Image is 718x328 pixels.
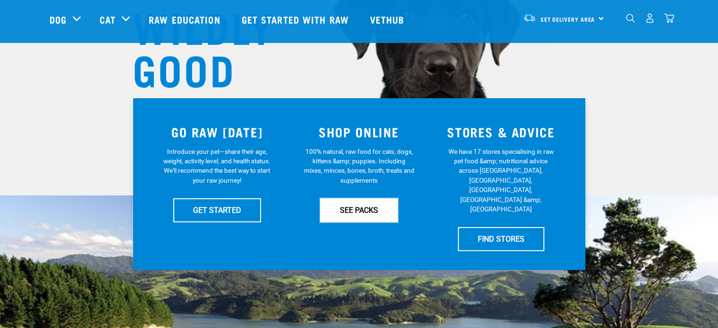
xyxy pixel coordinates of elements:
[626,14,635,23] img: home-icon-1@2x.png
[541,17,595,21] span: Set Delivery Area
[161,147,272,185] p: Introduce your pet—share their age, weight, activity level, and health status. We'll recommend th...
[664,13,674,23] img: home-icon@2x.png
[436,125,566,139] h3: STORES & ADVICE
[294,125,424,139] h3: SHOP ONLINE
[523,14,536,22] img: van-moving.png
[173,198,261,222] a: GET STARTED
[320,198,398,222] a: SEE PACKS
[232,0,361,38] a: Get started with Raw
[139,0,232,38] a: Raw Education
[133,4,321,132] h1: WILDLY GOOD NUTRITION
[304,147,414,185] p: 100% natural, raw food for cats, dogs, kittens &amp; puppies. Including mixes, minces, bones, bro...
[645,13,655,23] img: user.png
[446,147,557,214] p: We have 17 stores specialising in raw pet food &amp; nutritional advice across [GEOGRAPHIC_DATA],...
[50,12,67,26] a: Dog
[152,125,283,139] h3: GO RAW [DATE]
[361,0,416,38] a: Vethub
[100,12,116,26] a: Cat
[458,227,544,251] a: FIND STORES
